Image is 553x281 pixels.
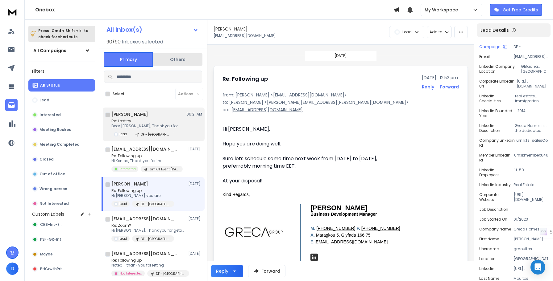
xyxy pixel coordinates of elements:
[28,153,95,165] button: Closed
[28,233,95,246] button: PSP-GR-Int
[513,256,548,261] p: [GEOGRAPHIC_DATA]
[113,92,125,96] label: Select
[40,83,60,88] p: All Status
[211,265,243,277] button: Reply
[425,7,460,13] p: My Workspace
[28,198,95,210] button: Not Interested
[222,155,403,170] div: Sure lets schedule some time next week from [DATE] to [DATE], preferrably morning time EET.
[38,28,88,40] p: Press to check for shortcuts.
[517,108,548,118] p: 2014
[40,222,64,227] span: CBS-Int-Sell
[222,92,459,98] p: from: [PERSON_NAME] <[EMAIL_ADDRESS][DOMAIN_NAME]>
[222,177,403,277] div: At your disposal!
[111,216,179,222] h1: [EMAIL_ADDRESS][DOMAIN_NAME]
[316,233,371,238] span: Maragkou 5, Glyfada 166 75
[216,268,228,274] div: Reply
[514,153,548,163] p: urn:li:member:646178610
[188,216,202,221] p: [DATE]
[33,47,66,54] h1: All Campaigns
[106,38,121,46] span: 90 / 90
[28,109,95,121] button: Interested
[122,38,163,46] h3: Inboxes selected
[28,248,95,260] button: Maybe
[188,251,202,256] p: [DATE]
[422,84,434,90] button: Reply
[6,263,19,275] button: D
[310,254,318,261] img: linkedin
[214,33,276,38] p: [EMAIL_ADDRESS][DOMAIN_NAME]
[35,6,393,14] h1: Onebox
[119,202,127,206] p: Lead
[479,138,516,148] p: Company Linkedin Id
[111,158,183,163] p: Hi Kenias, Thank you for the
[119,271,142,276] p: Not Interested
[310,212,377,217] span: Business Development Manager
[316,226,355,231] a: [PHONE_NUMBER]
[111,228,185,233] p: Hi [PERSON_NAME], Thank you for getting
[214,26,247,32] h1: [PERSON_NAME]
[479,237,499,242] p: First Name
[28,138,95,151] button: Meeting Completed
[514,168,548,177] p: 11-50
[516,138,548,148] p: urn:li:fs_salesCompany:18394711
[40,237,61,242] span: PSP-GR-Int
[188,181,202,186] p: [DATE]
[515,94,548,104] p: real estate, immigration services, eu residency, greek residency, golden visa, invest in [GEOGRAP...
[39,201,69,206] p: Not Interested
[39,186,67,191] p: Wrong person
[106,26,142,33] h1: All Inbox(s)
[356,226,360,231] span: P.
[513,227,548,232] p: Greca Homes
[32,211,64,217] h3: Custom Labels
[479,256,496,261] p: location
[111,124,178,128] p: Dear [PERSON_NAME], Thank you for
[111,153,183,158] p: Re: Following up
[335,53,347,58] p: [DATE]
[153,53,202,66] button: Others
[422,75,459,81] p: [DATE] : 12:52 pm
[104,52,153,67] button: Primary
[111,188,174,193] p: Re: Following up
[479,44,501,49] p: Campaign
[28,263,95,275] button: PtlGrwthPrtnr
[430,30,442,35] p: Add to
[28,183,95,195] button: Wrong person
[141,132,170,137] p: DF - [GEOGRAPHIC_DATA] - FU.1.2
[111,258,185,263] p: Re: Following up
[479,246,499,251] p: username
[149,167,179,172] p: Zim CT Event [DATE] v3 FU.2
[6,6,19,18] img: logo
[39,157,54,162] p: Closed
[479,227,511,232] p: Company Name
[28,67,95,75] h3: Filters
[222,125,403,133] div: Hi [PERSON_NAME],
[111,263,185,268] p: Noted - thank you for letting
[515,123,548,133] p: Greca Homes is the dedicated real estate brokerage firm of Greca Group, specializing in represent...
[111,181,148,187] h1: [PERSON_NAME]
[222,140,403,148] div: Hope you are doing well.
[119,236,127,241] p: Lead
[513,44,548,49] p: DF - [GEOGRAPHIC_DATA] - FU.1.2
[479,153,514,163] p: Member Linkedin Id
[361,226,400,231] span: [PHONE_NUMBER]
[111,223,185,228] p: Re: Zoom?
[514,192,548,202] p: [URL][DOMAIN_NAME]
[479,108,517,118] p: Linkedin Founded Year
[310,239,314,244] span: E.
[40,252,53,257] span: Maybe
[39,142,80,147] p: Meeting Completed
[314,239,388,244] span: [EMAIL_ADDRESS][DOMAIN_NAME]
[440,84,459,90] div: Forward
[521,64,548,74] p: Glifádha, [GEOGRAPHIC_DATA], [GEOGRAPHIC_DATA]
[28,168,95,180] button: Out of office
[188,147,202,152] p: [DATE]
[479,207,508,212] p: Job Description
[231,107,303,113] p: [EMAIL_ADDRESS][DOMAIN_NAME]
[310,233,315,238] span: A.
[51,27,82,34] span: Cmd + Shift + k
[513,217,548,222] p: 01/2023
